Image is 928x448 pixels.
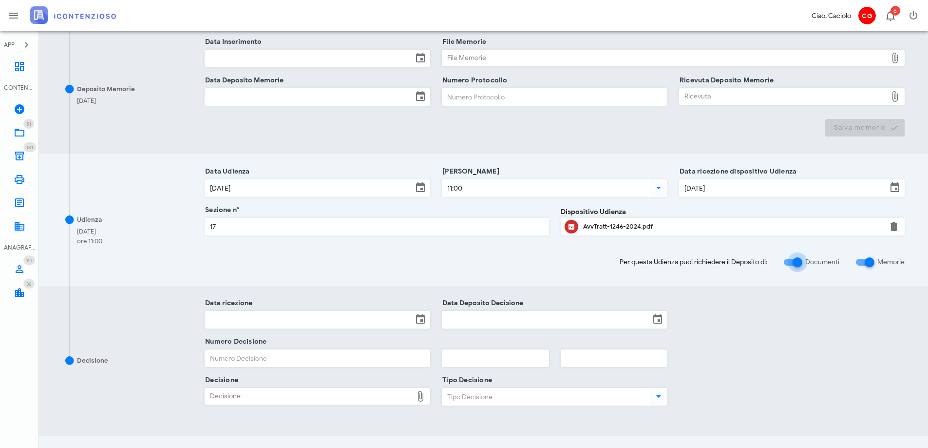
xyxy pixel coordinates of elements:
div: [DATE] [77,96,96,106]
button: CG [855,4,878,27]
div: Decisione [77,356,108,366]
div: CONTENZIOSO [4,83,35,92]
input: Tipo Decisione [442,389,648,405]
input: Ora Udienza [442,180,648,196]
div: Deposito Memorie [77,84,135,94]
span: Distintivo [23,255,35,265]
div: Clicca per aprire un'anteprima del file o scaricarlo [583,219,882,234]
div: File Memorie [442,50,887,66]
span: CG [858,7,876,24]
span: 94 [26,257,32,264]
button: Elimina [888,221,900,233]
input: Numero Protocollo [442,89,667,105]
div: ore 11:00 [77,236,102,246]
button: Clicca per aprire un'anteprima del file o scaricarlo [565,220,578,234]
label: Dispositivo Udienza [561,207,626,217]
span: 181 [26,144,33,151]
span: 51 [26,121,31,127]
label: Ricevuta Deposito Memorie [677,76,774,85]
img: logo-text-2x.png [30,6,116,24]
div: Ricevuta [680,89,887,104]
span: Distintivo [23,279,35,289]
label: Documenti [805,257,839,267]
div: Decisione [205,389,413,404]
button: Distintivo [878,4,902,27]
label: [PERSON_NAME] [439,167,499,176]
label: File Memorie [439,37,487,47]
label: Sezione n° [202,205,239,215]
span: Distintivo [23,142,36,152]
label: Tipo Decisione [439,375,492,385]
div: AvvTratt-1246-2024.pdf [583,223,882,231]
span: Per questa Udienza puoi richiedere il Deposito di: [620,257,767,267]
input: Numero Decisione [205,350,430,367]
div: Ciao, Caciolo [812,11,851,21]
label: Data Udienza [202,167,250,176]
span: 36 [26,281,32,287]
div: Udienza [77,215,102,225]
input: Sezione n° [205,218,548,235]
label: Data ricezione dispositivo Udienza [677,167,796,176]
label: Memorie [877,257,905,267]
div: ANAGRAFICA [4,243,35,252]
label: Decisione [202,375,238,385]
div: [DATE] [77,227,102,236]
label: Numero Protocollo [439,76,508,85]
label: Numero Decisione [202,337,266,347]
span: Distintivo [890,6,900,16]
span: Distintivo [23,119,34,129]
